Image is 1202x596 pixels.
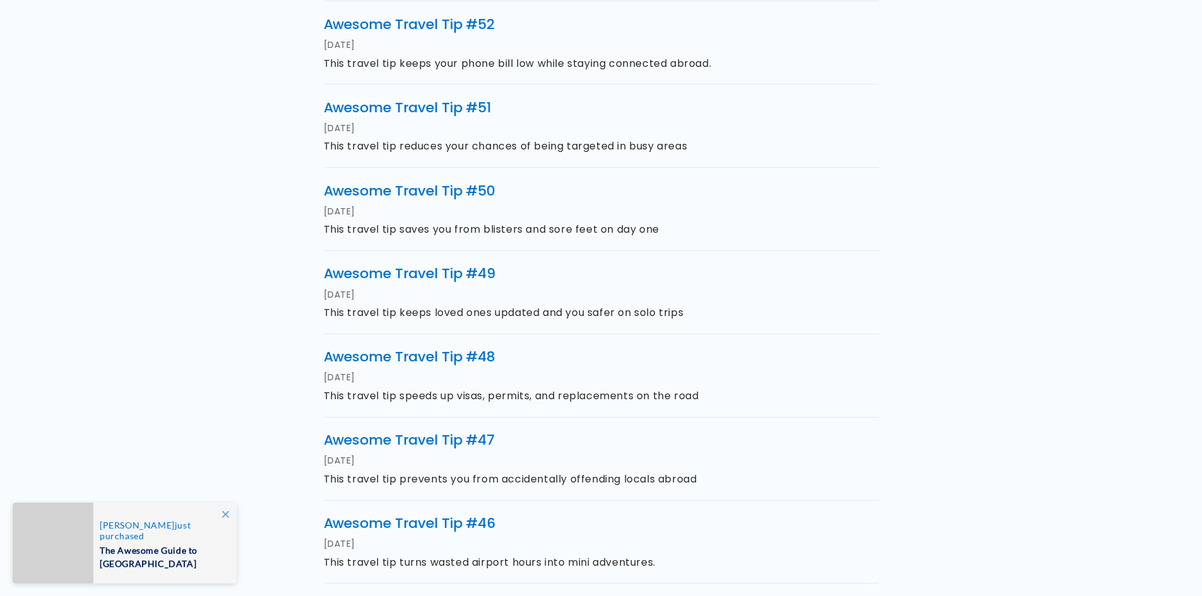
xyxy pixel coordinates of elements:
[324,221,879,238] p: This travel tip saves you from blisters and sore feet on day one
[324,453,356,469] time: [DATE]
[324,56,879,72] p: This travel tip keeps your phone bill low while staying connected abroad.
[324,388,879,404] p: This travel tip speeds up visas, permits, and replacements on the road
[324,513,496,533] a: Awesome Travel Tip #46
[324,264,496,283] a: Awesome Travel Tip #49
[324,471,879,488] p: This travel tip prevents you from accidentally offending locals abroad
[100,520,223,541] span: just purchased
[324,204,356,219] time: [DATE]
[324,98,492,117] a: Awesome Travel Tip #51
[100,520,175,530] span: [PERSON_NAME]
[324,305,879,321] p: This travel tip keeps loved ones updated and you safer on solo trips
[324,181,496,201] a: Awesome Travel Tip #50
[324,37,356,53] time: [DATE]
[100,541,223,570] span: The Awesome Guide to [GEOGRAPHIC_DATA]
[324,138,879,155] p: This travel tip reduces your chances of being targeted in busy areas
[324,430,495,450] a: Awesome Travel Tip #47
[324,370,356,385] time: [DATE]
[324,287,356,303] time: [DATE]
[324,554,879,571] p: This travel tip turns wasted airport hours into mini adventures.
[324,536,356,552] time: [DATE]
[324,15,495,34] a: Awesome Travel Tip #52
[324,120,356,136] time: [DATE]
[324,347,496,366] a: Awesome Travel Tip #48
